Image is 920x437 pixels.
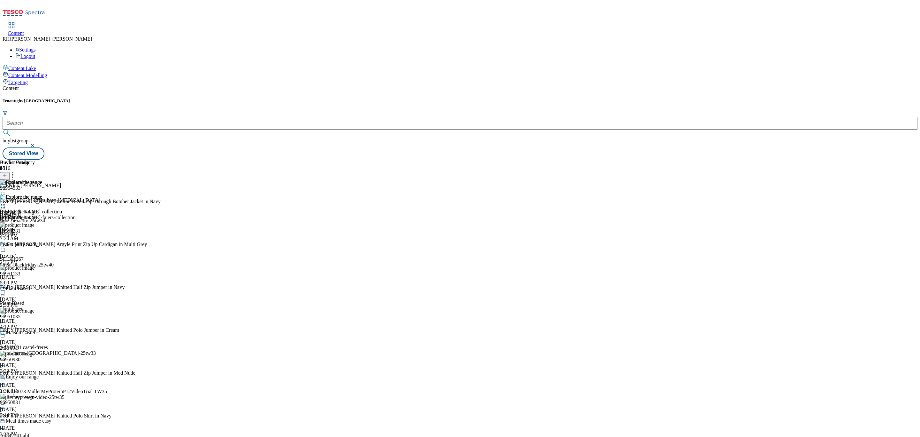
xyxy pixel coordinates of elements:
span: Content Modelling [8,73,47,78]
span: ghs-[GEOGRAPHIC_DATA] [17,98,70,103]
h5: Tenant: [3,98,917,103]
a: Logout [15,53,35,59]
a: Targeting [3,78,917,85]
input: Search [3,117,917,130]
button: Stored View [3,147,44,160]
a: Content Lake [3,64,917,71]
div: Content [3,85,917,91]
span: [PERSON_NAME] [PERSON_NAME] [10,36,92,42]
span: Content Lake [8,66,36,71]
svg: Search Filters [3,110,8,115]
span: Targeting [8,80,28,85]
span: Content [8,30,24,36]
a: Content Modelling [3,71,917,78]
span: buylistgroup [3,138,28,143]
a: Content [8,23,24,36]
span: RH [3,36,10,42]
a: Settings [15,47,36,52]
